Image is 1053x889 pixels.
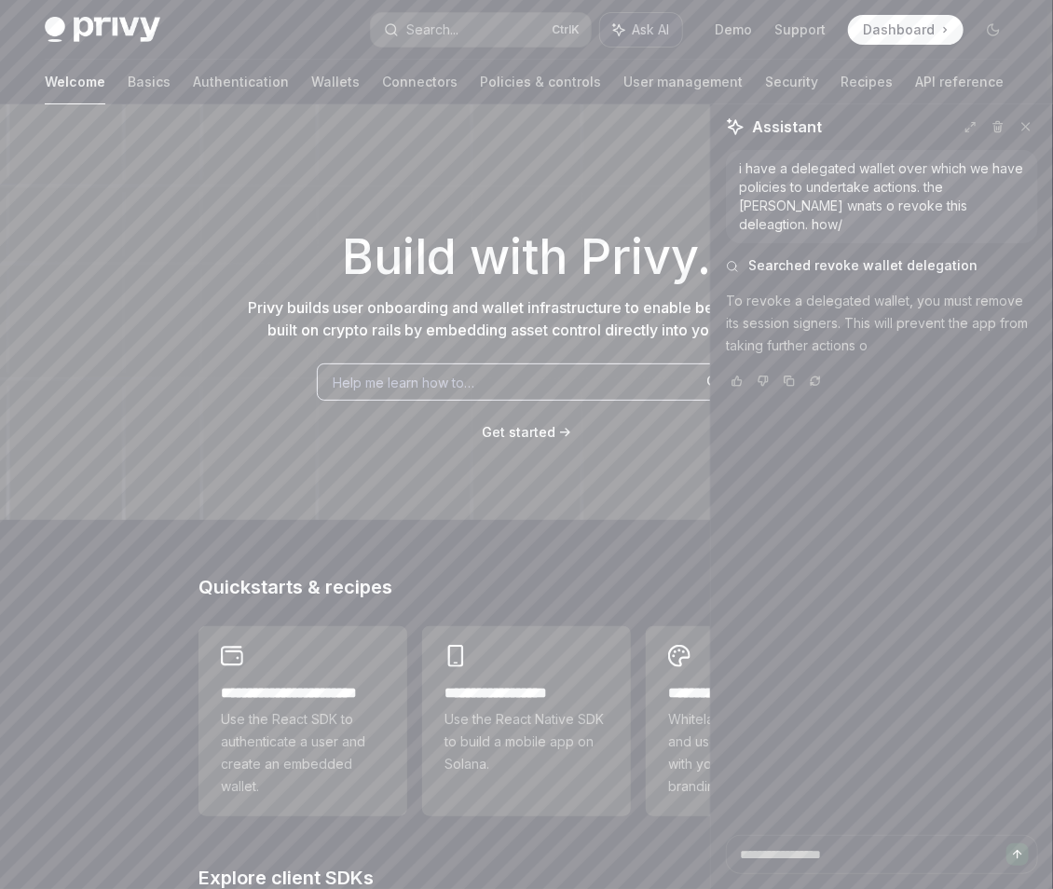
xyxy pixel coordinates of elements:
a: Security [765,60,818,104]
a: Wallets [311,60,360,104]
a: Demo [715,21,752,39]
span: Quickstarts & recipes [198,578,392,596]
span: Get started [483,424,556,440]
a: Policies & controls [480,60,601,104]
a: Get started [483,423,556,442]
a: User management [623,60,743,104]
span: Dashboard [863,21,935,39]
button: Search...CtrlK [371,13,591,47]
span: Build with Privy. [342,240,711,274]
a: Connectors [382,60,458,104]
span: Ask AI [632,21,669,39]
button: Send message [1006,843,1029,866]
a: API reference [915,60,1004,104]
a: Welcome [45,60,105,104]
a: **** *****Whitelabel login, wallets, and user management with your own UI and branding. [646,626,855,816]
a: Recipes [841,60,893,104]
span: Assistant [752,116,822,138]
a: Basics [128,60,171,104]
span: Ctrl K [552,22,580,37]
button: Ask AI [600,13,682,47]
a: Authentication [193,60,289,104]
div: i have a delegated wallet over which we have policies to undertake actions. the [PERSON_NAME] wna... [739,159,1025,234]
button: Toggle dark mode [978,15,1008,45]
span: Searched revoke wallet delegation [748,256,978,275]
span: Whitelabel login, wallets, and user management with your own UI and branding. [668,708,832,798]
p: To revoke a delegated wallet, you must remove its session signers. This will prevent the app from... [726,290,1038,357]
a: Dashboard [848,15,964,45]
span: Explore client SDKs [198,868,374,887]
span: Privy builds user onboarding and wallet infrastructure to enable better products built on crypto ... [249,298,805,339]
span: Use the React Native SDK to build a mobile app on Solana. [444,708,609,775]
span: Use the React SDK to authenticate a user and create an embedded wallet. [221,708,385,798]
span: Help me learn how to… [333,373,474,392]
a: Support [774,21,826,39]
div: Search... [406,19,458,41]
button: Searched revoke wallet delegation [726,256,1038,275]
img: dark logo [45,17,160,43]
a: **** **** **** ***Use the React Native SDK to build a mobile app on Solana. [422,626,631,816]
